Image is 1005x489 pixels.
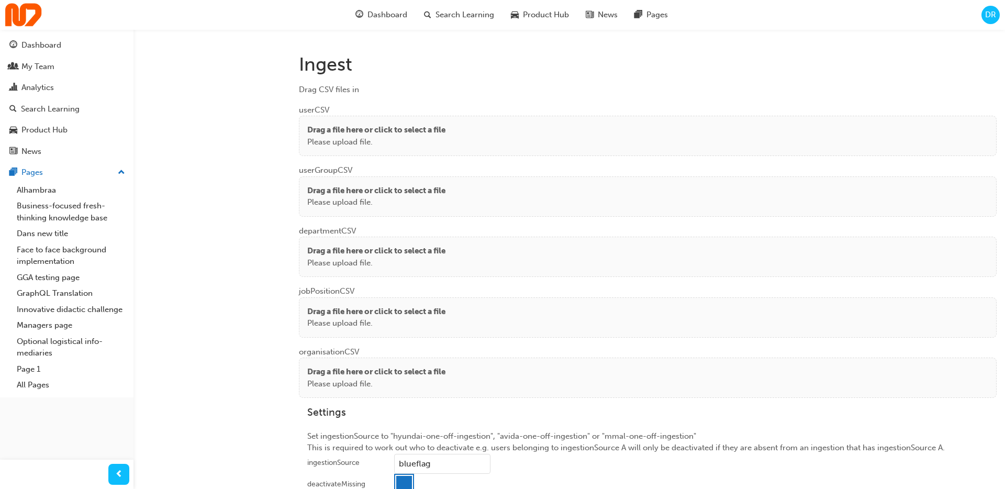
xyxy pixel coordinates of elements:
div: Search Learning [21,103,80,115]
span: car-icon [9,126,17,135]
div: userGroup CSV [299,156,997,217]
div: Drag a file here or click to select a filePlease upload file. [299,237,997,277]
span: news-icon [586,8,594,21]
div: Drag a file here or click to select a filePlease upload file. [299,116,997,156]
p: Drag a file here or click to select a file [307,185,445,197]
span: guage-icon [9,41,17,50]
a: GraphQL Translation [13,285,129,302]
div: organisation CSV [299,338,997,398]
div: News [21,146,41,158]
p: Please upload file. [307,257,445,269]
a: Dashboard [4,36,129,55]
div: user CSV [299,96,997,157]
span: Search Learning [435,9,494,21]
img: Trak [5,3,42,27]
a: News [4,142,129,161]
span: Product Hub [523,9,569,21]
a: Innovative didactic challenge [13,302,129,318]
p: Please upload file. [307,136,445,148]
span: News [598,9,618,21]
a: pages-iconPages [626,4,676,26]
input: ingestionSource [394,454,490,474]
span: prev-icon [115,468,123,481]
a: Face to face background implementation [13,242,129,270]
a: Optional logistical info-mediaries [13,334,129,361]
a: Analytics [4,78,129,97]
a: search-iconSearch Learning [416,4,502,26]
p: Drag a file here or click to select a file [307,306,445,318]
div: My Team [21,61,54,73]
p: Please upload file. [307,317,445,329]
a: Dans new title [13,226,129,242]
a: Alhambraa [13,182,129,198]
span: search-icon [9,105,17,114]
a: Business-focused fresh-thinking knowledge base [13,198,129,226]
span: car-icon [511,8,519,21]
a: My Team [4,57,129,76]
div: department CSV [299,217,997,277]
div: Drag CSV files in [299,84,997,96]
a: Managers page [13,317,129,334]
p: Drag a file here or click to select a file [307,124,445,136]
div: jobPosition CSV [299,277,997,338]
div: Dashboard [21,39,61,51]
a: car-iconProduct Hub [502,4,577,26]
span: up-icon [118,166,125,180]
button: Pages [4,163,129,182]
a: All Pages [13,377,129,393]
span: chart-icon [9,83,17,93]
div: Product Hub [21,124,68,136]
a: news-iconNews [577,4,626,26]
p: Please upload file. [307,378,445,390]
span: pages-icon [634,8,642,21]
p: Drag a file here or click to select a file [307,366,445,378]
h3: Settings [307,406,988,418]
a: Search Learning [4,99,129,119]
span: Pages [646,9,668,21]
h1: Ingest [299,53,997,76]
div: Pages [21,166,43,179]
a: guage-iconDashboard [347,4,416,26]
div: Drag a file here or click to select a filePlease upload file. [299,358,997,398]
span: news-icon [9,147,17,157]
a: Page 1 [13,361,129,377]
div: Analytics [21,82,54,94]
div: Drag a file here or click to select a filePlease upload file. [299,176,997,217]
span: search-icon [424,8,431,21]
div: ingestionSource [307,458,360,468]
span: pages-icon [9,168,17,177]
p: Drag a file here or click to select a file [307,245,445,257]
button: DR [981,6,1000,24]
span: Dashboard [367,9,407,21]
a: GGA testing page [13,270,129,286]
span: guage-icon [355,8,363,21]
span: people-icon [9,62,17,72]
button: DashboardMy TeamAnalyticsSearch LearningProduct HubNews [4,34,129,163]
div: Drag a file here or click to select a filePlease upload file. [299,297,997,338]
p: Please upload file. [307,196,445,208]
span: DR [985,9,996,21]
a: Product Hub [4,120,129,140]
